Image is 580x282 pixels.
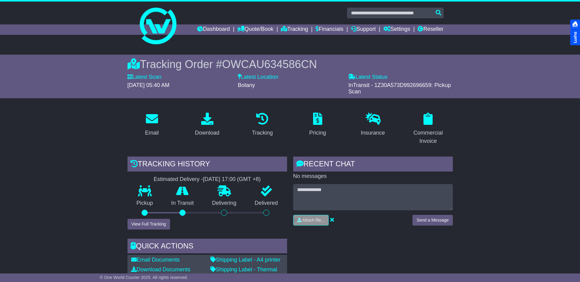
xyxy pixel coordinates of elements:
span: InTransit - 1Z30A573D992696659: Pickup Scan [348,82,451,95]
div: Estimated Delivery - [127,176,287,183]
a: Download Documents [131,266,190,273]
a: Dashboard [197,24,230,35]
div: Pricing [309,129,326,137]
a: Commercial Invoice [404,110,453,147]
a: Financials [316,24,343,35]
a: Insurance [357,110,389,139]
div: Tracking [252,129,273,137]
p: Delivering [203,200,246,207]
div: RECENT CHAT [293,157,453,173]
a: Download [191,110,223,139]
a: Settings [383,24,410,35]
label: Latest Status [348,74,387,81]
a: Support [351,24,376,35]
div: Tracking Order # [127,58,453,71]
div: Download [195,129,219,137]
p: No messages [293,173,453,180]
label: Latest Scan [127,74,161,81]
a: Reseller [418,24,443,35]
p: Pickup [127,200,162,207]
a: Email [141,110,163,139]
p: In Transit [162,200,203,207]
div: Commercial Invoice [408,129,449,145]
div: Tracking history [127,157,287,173]
a: Email Documents [131,257,180,263]
span: Botany [238,82,255,88]
span: OWCAU634586CN [222,58,317,70]
div: Quick Actions [127,239,287,255]
a: Shipping Label - Thermal printer [210,266,277,279]
a: Pricing [305,110,330,139]
a: Shipping Label - A4 printer [210,257,281,263]
div: Email [145,129,159,137]
label: Latest Location [238,74,278,81]
span: [DATE] 05:40 AM [127,82,170,88]
a: Tracking [248,110,277,139]
div: [DATE] 17:00 (GMT +8) [203,176,261,183]
button: View Full Tracking [127,219,170,230]
p: Delivered [246,200,287,207]
button: Send a Message [412,215,453,226]
a: Quote/Book [237,24,273,35]
span: © One World Courier 2025. All rights reserved. [100,275,188,280]
div: Insurance [361,129,385,137]
a: Tracking [281,24,308,35]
